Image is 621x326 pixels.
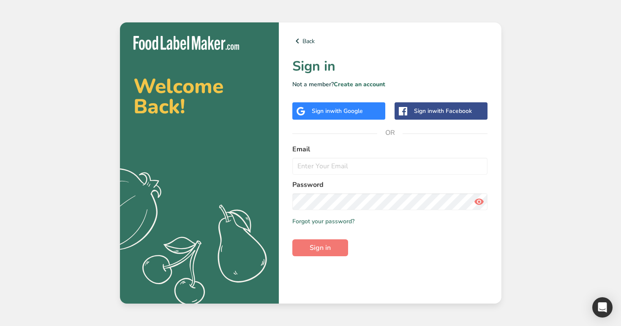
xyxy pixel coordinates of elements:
a: Create an account [334,80,385,88]
div: Open Intercom Messenger [592,297,613,318]
span: with Facebook [432,107,472,115]
label: Email [292,144,488,154]
a: Back [292,36,488,46]
img: Food Label Maker [133,36,239,50]
a: Forgot your password? [292,217,354,226]
h1: Sign in [292,56,488,77]
h2: Welcome Back! [133,76,265,117]
label: Password [292,180,488,190]
button: Sign in [292,239,348,256]
p: Not a member? [292,80,488,89]
div: Sign in [414,107,472,115]
span: Sign in [310,243,331,253]
span: with Google [330,107,363,115]
span: OR [377,120,403,145]
input: Enter Your Email [292,158,488,175]
div: Sign in [312,107,363,115]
